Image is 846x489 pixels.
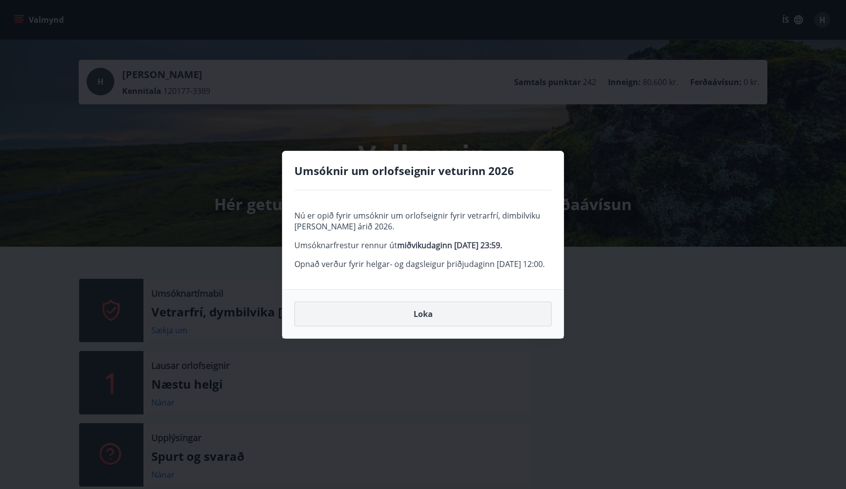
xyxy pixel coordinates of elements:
p: Nú er opið fyrir umsóknir um orlofseignir fyrir vetrarfrí, dimbilviku [PERSON_NAME] árið 2026. [294,210,552,232]
strong: miðvikudaginn [DATE] 23:59. [397,240,502,251]
p: Opnað verður fyrir helgar- og dagsleigur þriðjudaginn [DATE] 12:00. [294,259,552,269]
p: Umsóknarfrestur rennur út [294,240,552,251]
button: Loka [294,302,552,326]
h4: Umsóknir um orlofseignir veturinn 2026 [294,163,552,178]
